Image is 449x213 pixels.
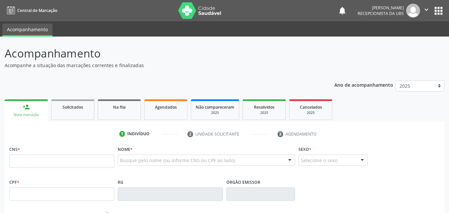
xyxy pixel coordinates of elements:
[5,5,57,16] a: Central de Marcação
[113,104,126,110] span: Na fila
[196,110,234,115] div: 2025
[119,131,125,137] div: 1
[23,103,30,111] div: person_add
[9,144,20,155] label: CNS
[254,104,275,110] span: Resolvidos
[226,177,260,187] label: Órgão emissor
[338,6,347,15] button: notifications
[62,104,83,110] span: Solicitados
[433,5,444,17] button: apps
[155,104,177,110] span: Agendados
[118,177,123,187] label: RG
[301,157,337,164] span: Selecione o sexo
[17,8,57,13] span: Central de Marcação
[120,157,235,164] span: Busque pelo nome (ou informe CNS ou CPF ao lado)
[300,104,322,110] span: Cancelados
[5,45,312,62] p: Acompanhamento
[423,6,430,13] i: 
[9,112,43,117] div: Nova marcação
[294,110,327,115] div: 2025
[248,110,281,115] div: 2025
[298,144,311,155] label: Sexo
[9,177,19,187] label: CPF
[420,4,433,18] button: 
[127,131,150,137] div: Indivíduo
[358,11,404,16] span: Recepcionista da UBS
[358,5,404,11] div: [PERSON_NAME]
[196,104,234,110] span: Não compareceram
[5,62,312,69] p: Acompanhe a situação das marcações correntes e finalizadas
[406,4,420,18] img: img
[334,80,393,89] p: Ano de acompanhamento
[2,24,53,37] a: Acompanhamento
[118,144,133,155] label: Nome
